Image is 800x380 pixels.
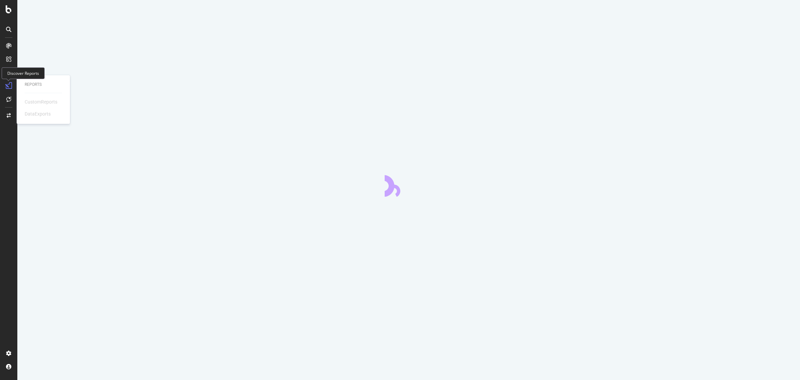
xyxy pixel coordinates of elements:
div: DataExports [25,111,51,117]
div: Reports [25,82,62,87]
div: CustomReports [25,99,57,105]
div: animation [385,173,433,197]
div: Discover Reports [2,67,45,79]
